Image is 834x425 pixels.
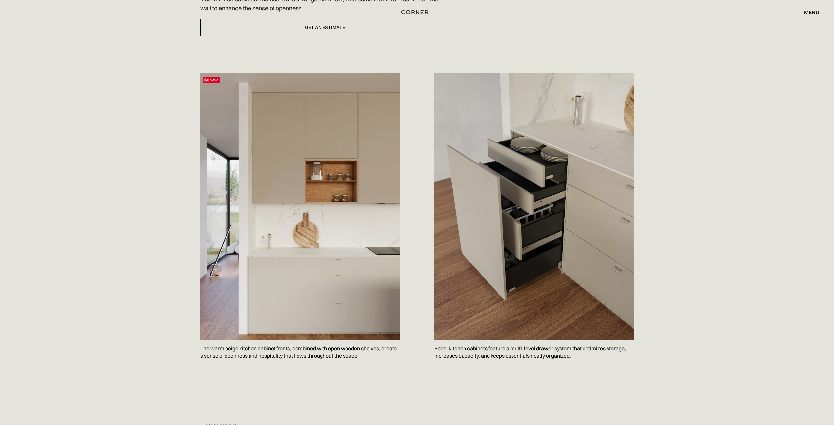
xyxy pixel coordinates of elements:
[798,7,819,18] div: menu
[434,340,634,364] p: Rebel kitchen cabinets feature a multi-level drawer system that optimizes storage, increases capa...
[804,10,819,15] div: menu
[200,340,400,364] p: The warm beige kitchen cabinet fronts, combined with open wooden shelves, create a sense of openn...
[385,8,449,16] a: home
[203,77,220,83] span: Save
[200,19,450,36] a: Get an estimate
